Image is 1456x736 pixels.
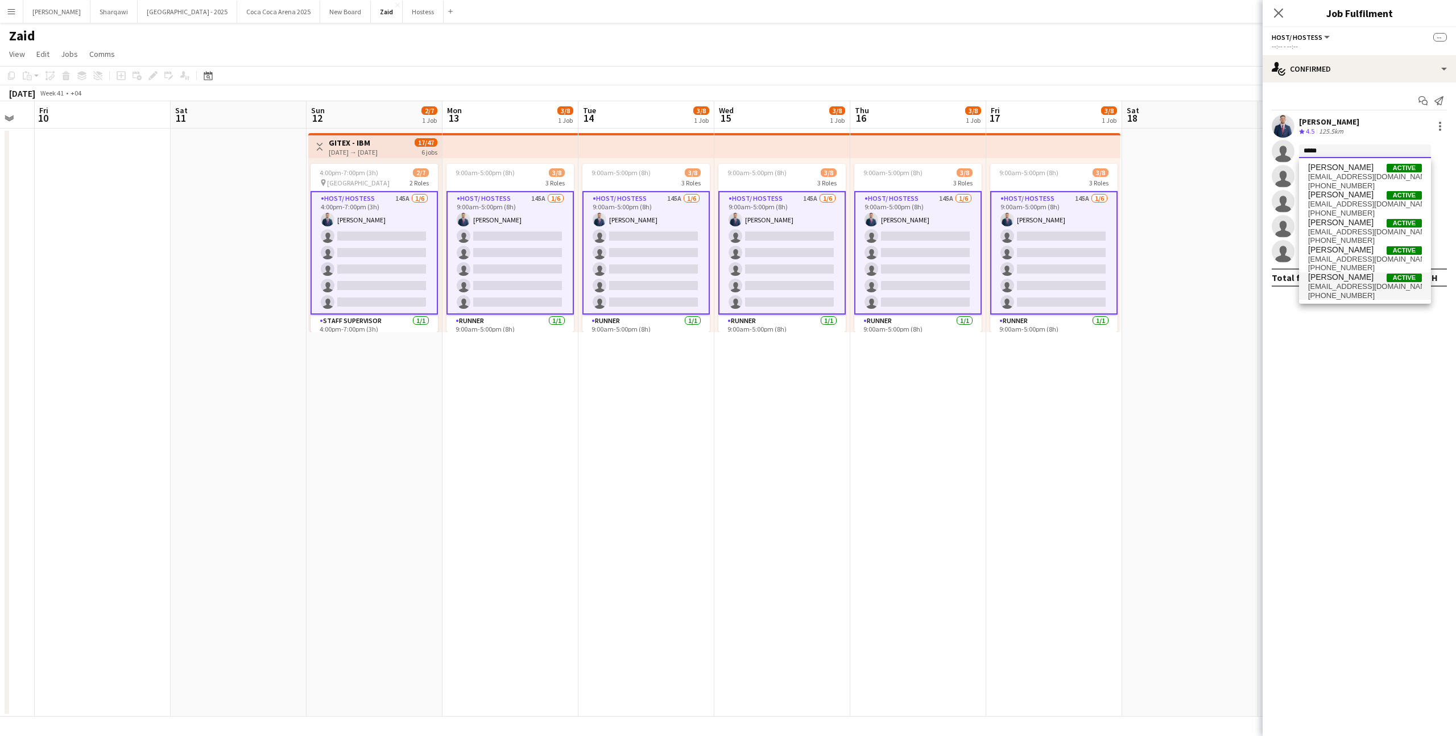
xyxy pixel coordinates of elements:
span: 3 Roles [681,179,701,187]
span: +971543311698 [1308,181,1422,191]
span: 4:00pm-7:00pm (3h) [320,168,378,177]
app-card-role: Runner1/19:00am-5:00pm (8h) [446,315,574,353]
span: 3/8 [693,106,709,115]
span: 3/8 [965,106,981,115]
span: Active [1387,246,1422,255]
app-card-role: Runner1/19:00am-5:00pm (8h) [582,315,710,353]
app-job-card: 9:00am-5:00pm (8h)3/83 RolesHost/ Hostess145A1/69:00am-5:00pm (8h)[PERSON_NAME] Runner1/19:00am-5... [854,164,982,332]
span: Mon [447,105,462,115]
app-job-card: 9:00am-5:00pm (8h)3/83 RolesHost/ Hostess145A1/69:00am-5:00pm (8h)[PERSON_NAME] Runner1/19:00am-5... [582,164,710,332]
span: Sat [175,105,188,115]
span: Sun [311,105,325,115]
span: [GEOGRAPHIC_DATA] [327,179,390,187]
span: Yamen Zayegh [1308,272,1374,282]
div: [DATE] → [DATE] [329,148,378,156]
div: 1 Job [694,116,709,125]
span: 2 Roles [409,179,429,187]
span: View [9,49,25,59]
span: 3 Roles [1089,179,1108,187]
a: Edit [32,47,54,61]
span: Thu [855,105,869,115]
span: 9:00am-5:00pm (8h) [999,168,1058,177]
h1: Zaid [9,27,35,44]
span: 12 [309,111,325,125]
app-job-card: 9:00am-5:00pm (8h)3/83 RolesHost/ Hostess145A1/69:00am-5:00pm (8h)[PERSON_NAME] Runner1/19:00am-5... [446,164,574,332]
span: 3/8 [829,106,845,115]
app-card-role: Host/ Hostess145A1/69:00am-5:00pm (8h)[PERSON_NAME] [854,191,982,315]
span: yamen.sabri@gmail.com [1308,255,1422,264]
span: Comms [89,49,115,59]
span: Active [1387,164,1422,172]
span: Active [1387,274,1422,282]
app-card-role: Host/ Hostess145A1/64:00pm-7:00pm (3h)[PERSON_NAME] [311,191,438,315]
app-job-card: 9:00am-5:00pm (8h)3/83 RolesHost/ Hostess145A1/69:00am-5:00pm (8h)[PERSON_NAME] Runner1/19:00am-5... [718,164,846,332]
span: yamen4syr@gmail.com [1308,228,1422,237]
h3: GITEX - IBM [329,138,378,148]
app-card-role: Runner1/19:00am-5:00pm (8h) [718,315,846,353]
div: 1 Job [966,116,981,125]
h3: Job Fulfilment [1263,6,1456,20]
span: Jobs [61,49,78,59]
span: +971554083894 [1308,209,1422,218]
span: Edit [36,49,49,59]
div: 1 Job [830,116,845,125]
app-card-role: Staff Supervisor1/14:00pm-7:00pm (3h) [311,315,438,353]
span: 9:00am-5:00pm (8h) [456,168,515,177]
span: 3/8 [549,168,565,177]
span: 2/7 [421,106,437,115]
span: Yamen Mefleh [1308,190,1374,200]
div: 9:00am-5:00pm (8h)3/83 RolesHost/ Hostess145A1/69:00am-5:00pm (8h)[PERSON_NAME] Runner1/19:00am-5... [990,164,1118,332]
span: Yamen Deeb [1308,163,1374,172]
span: Host/ Hostess [1272,33,1322,42]
span: Yamen Sabri [1308,245,1374,255]
span: 13 [445,111,462,125]
span: 10 [38,111,48,125]
button: Host/ Hostess [1272,33,1331,42]
button: Sharqawi [90,1,138,23]
button: [GEOGRAPHIC_DATA] - 2025 [138,1,237,23]
span: Sat [1127,105,1139,115]
button: Coca Coca Arena 2025 [237,1,320,23]
span: yamen_864@hotmail.com [1308,282,1422,291]
span: yamend505@gmail.com [1308,172,1422,181]
span: 3/8 [957,168,973,177]
app-card-role: Host/ Hostess145A1/69:00am-5:00pm (8h)[PERSON_NAME] [718,191,846,315]
div: 1 Job [1102,116,1116,125]
span: -- [1433,33,1447,42]
span: Wed [719,105,734,115]
div: [PERSON_NAME] [1299,117,1359,127]
a: Jobs [56,47,82,61]
span: 16 [853,111,869,125]
span: 17 [989,111,1000,125]
a: Comms [85,47,119,61]
span: 3/8 [1093,168,1108,177]
span: 3 Roles [953,179,973,187]
app-card-role: Host/ Hostess145A1/69:00am-5:00pm (8h)[PERSON_NAME] [990,191,1118,315]
span: +971569733559 [1308,236,1422,245]
span: +971505210818 [1308,291,1422,300]
span: 3/8 [1101,106,1117,115]
span: 3/8 [685,168,701,177]
div: Confirmed [1263,55,1456,82]
span: Week 41 [38,89,66,97]
app-job-card: 4:00pm-7:00pm (3h)2/7 [GEOGRAPHIC_DATA]2 RolesHost/ Hostess145A1/64:00pm-7:00pm (3h)[PERSON_NAME]... [311,164,438,332]
span: 11 [173,111,188,125]
span: 17/47 [415,138,437,147]
span: Tue [583,105,596,115]
span: Yamen Mohamed Yaman [1308,218,1374,228]
button: [PERSON_NAME] [23,1,90,23]
div: --:-- - --:-- [1272,42,1447,51]
button: Hostess [403,1,444,23]
span: Active [1387,219,1422,228]
button: New Board [320,1,371,23]
span: 15 [717,111,734,125]
app-card-role: Runner1/19:00am-5:00pm (8h) [854,315,982,353]
span: +971567880933 [1308,263,1422,272]
app-card-role: Host/ Hostess145A1/69:00am-5:00pm (8h)[PERSON_NAME] [582,191,710,315]
span: Fri [39,105,48,115]
span: 3/8 [821,168,837,177]
span: 4.5 [1306,127,1314,135]
span: 18 [1125,111,1139,125]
